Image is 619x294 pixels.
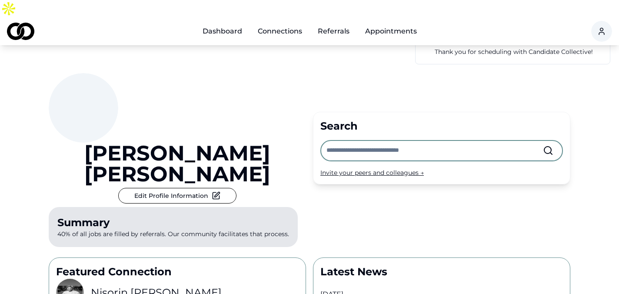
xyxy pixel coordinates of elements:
a: Appointments [358,23,424,40]
p: Latest News [320,265,563,279]
a: Connections [251,23,309,40]
p: Featured Connection [56,265,299,279]
div: Invite your peers and colleagues → [320,168,563,177]
button: Edit Profile Information [118,188,236,204]
a: Referrals [311,23,356,40]
nav: Main [196,23,424,40]
a: You currently have a pending appointmentnotification.Thank you for scheduling with Candidate Coll... [435,37,603,57]
a: [PERSON_NAME] [PERSON_NAME] [49,143,306,184]
a: Dashboard [196,23,249,40]
div: Search [320,119,563,133]
img: logo [7,23,34,40]
p: Thank you for scheduling with Candidate Collective! [435,47,603,57]
p: 40% of all jobs are filled by referrals. Our community facilitates that process. [49,207,298,247]
div: Summary [57,216,289,230]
